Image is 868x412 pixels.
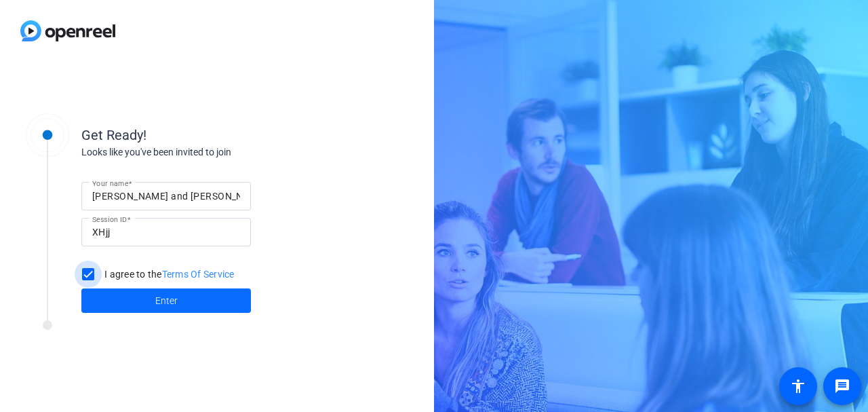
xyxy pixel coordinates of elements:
button: Enter [81,288,251,313]
mat-label: Your name [92,179,128,187]
mat-icon: accessibility [790,378,806,394]
span: Enter [155,294,178,308]
div: Get Ready! [81,125,353,145]
mat-label: Session ID [92,215,127,223]
div: Looks like you've been invited to join [81,145,353,160]
mat-icon: message [834,378,850,394]
label: I agree to the [102,267,235,281]
a: Terms Of Service [162,269,235,280]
